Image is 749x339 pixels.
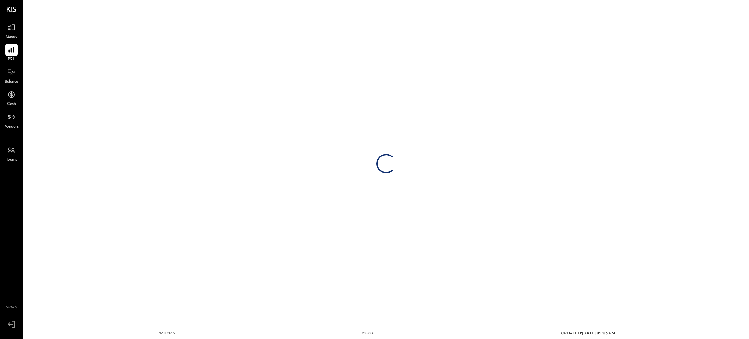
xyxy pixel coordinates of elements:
span: Balance [5,79,18,85]
span: Teams [6,157,17,163]
a: Balance [0,66,22,85]
a: Queue [0,21,22,40]
div: v 4.34.0 [362,331,374,336]
span: UPDATED: [DATE] 09:03 PM [561,331,615,335]
span: Cash [7,102,16,107]
a: P&L [0,44,22,62]
a: Teams [0,144,22,163]
span: Vendors [5,124,19,130]
span: Queue [6,34,18,40]
a: Cash [0,88,22,107]
a: Vendors [0,111,22,130]
span: P&L [8,57,15,62]
div: 182 items [157,331,175,336]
